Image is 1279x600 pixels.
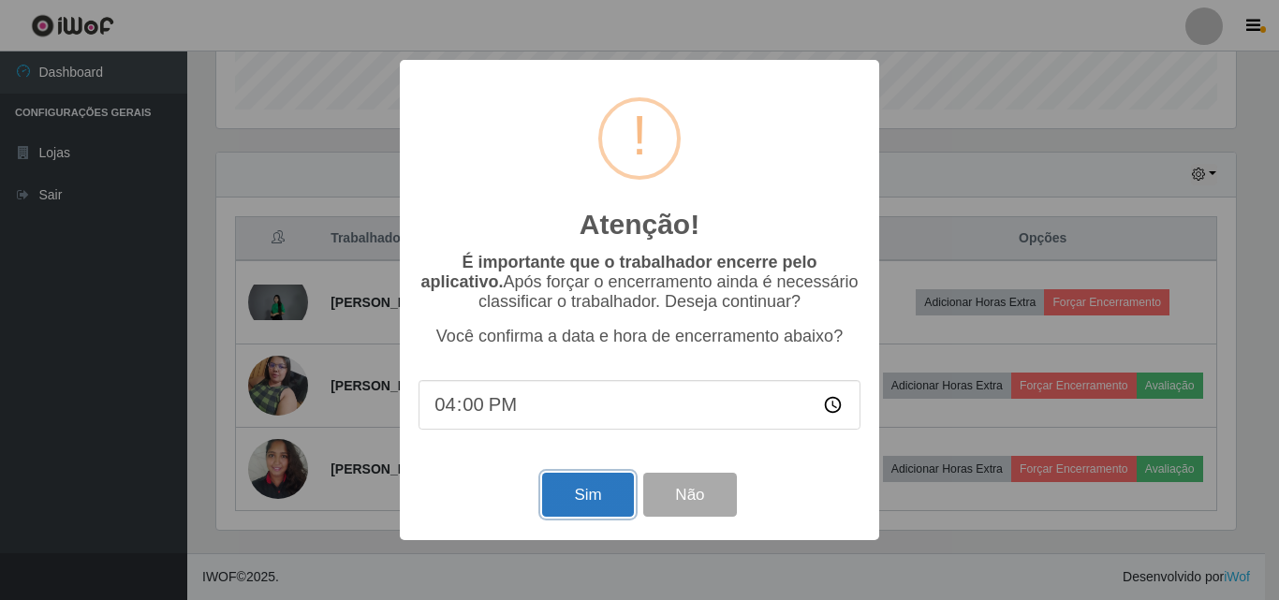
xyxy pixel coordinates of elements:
b: É importante que o trabalhador encerre pelo aplicativo. [420,253,816,291]
p: Você confirma a data e hora de encerramento abaixo? [419,327,860,346]
h2: Atenção! [580,208,699,241]
button: Não [643,473,736,517]
button: Sim [542,473,633,517]
p: Após forçar o encerramento ainda é necessário classificar o trabalhador. Deseja continuar? [419,253,860,312]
